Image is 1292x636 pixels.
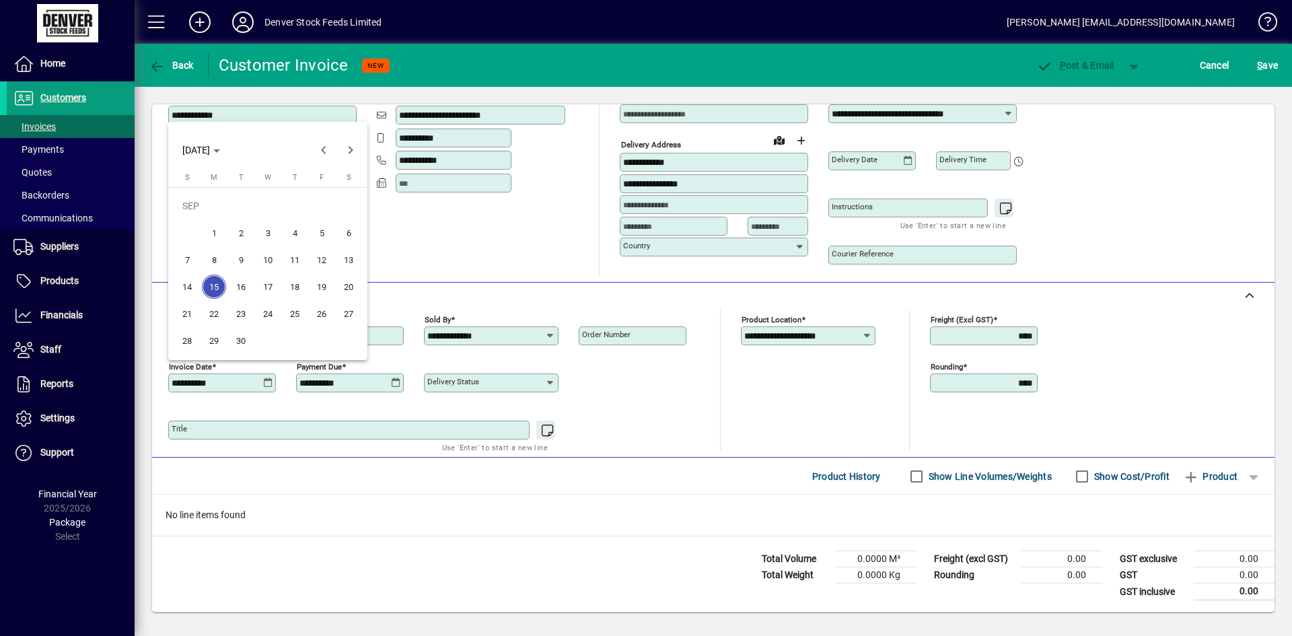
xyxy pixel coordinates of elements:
button: Sun Sep 14 2025 [174,273,201,300]
span: 6 [336,221,361,245]
button: Thu Sep 04 2025 [281,219,308,246]
span: T [293,173,297,182]
button: Tue Sep 30 2025 [227,327,254,354]
button: Sun Sep 28 2025 [174,327,201,354]
button: Sat Sep 06 2025 [335,219,362,246]
button: Fri Sep 05 2025 [308,219,335,246]
button: Mon Sep 01 2025 [201,219,227,246]
button: Fri Sep 26 2025 [308,300,335,327]
span: 9 [229,248,253,272]
span: W [264,173,271,182]
span: 11 [283,248,307,272]
span: 15 [202,275,226,299]
span: 17 [256,275,280,299]
button: Wed Sep 10 2025 [254,246,281,273]
span: F [320,173,324,182]
span: 14 [175,275,199,299]
button: Tue Sep 02 2025 [227,219,254,246]
button: Wed Sep 03 2025 [254,219,281,246]
span: 4 [283,221,307,245]
span: S [185,173,190,182]
span: 3 [256,221,280,245]
span: 23 [229,302,253,326]
button: Mon Sep 08 2025 [201,246,227,273]
span: 25 [283,302,307,326]
button: Mon Sep 15 2025 [201,273,227,300]
button: Thu Sep 25 2025 [281,300,308,327]
span: M [211,173,217,182]
button: Wed Sep 17 2025 [254,273,281,300]
button: Thu Sep 18 2025 [281,273,308,300]
span: 22 [202,302,226,326]
span: 28 [175,328,199,353]
span: 13 [336,248,361,272]
button: Sat Sep 20 2025 [335,273,362,300]
button: Sat Sep 13 2025 [335,246,362,273]
button: Tue Sep 23 2025 [227,300,254,327]
span: T [239,173,244,182]
button: Sun Sep 21 2025 [174,300,201,327]
button: Mon Sep 22 2025 [201,300,227,327]
span: 12 [310,248,334,272]
span: 8 [202,248,226,272]
button: Tue Sep 09 2025 [227,246,254,273]
span: 5 [310,221,334,245]
span: 19 [310,275,334,299]
span: [DATE] [182,145,210,155]
td: SEP [174,192,362,219]
span: 10 [256,248,280,272]
button: Fri Sep 12 2025 [308,246,335,273]
span: 18 [283,275,307,299]
button: Sun Sep 07 2025 [174,246,201,273]
span: 29 [202,328,226,353]
button: Tue Sep 16 2025 [227,273,254,300]
span: 2 [229,221,253,245]
button: Fri Sep 19 2025 [308,273,335,300]
button: Thu Sep 11 2025 [281,246,308,273]
button: Previous month [310,137,337,164]
span: 24 [256,302,280,326]
span: 30 [229,328,253,353]
span: 27 [336,302,361,326]
span: 20 [336,275,361,299]
span: 26 [310,302,334,326]
span: 21 [175,302,199,326]
span: 1 [202,221,226,245]
button: Sat Sep 27 2025 [335,300,362,327]
button: Choose month and year [177,138,225,162]
span: S [347,173,351,182]
span: 16 [229,275,253,299]
span: 7 [175,248,199,272]
button: Mon Sep 29 2025 [201,327,227,354]
button: Wed Sep 24 2025 [254,300,281,327]
button: Next month [337,137,364,164]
